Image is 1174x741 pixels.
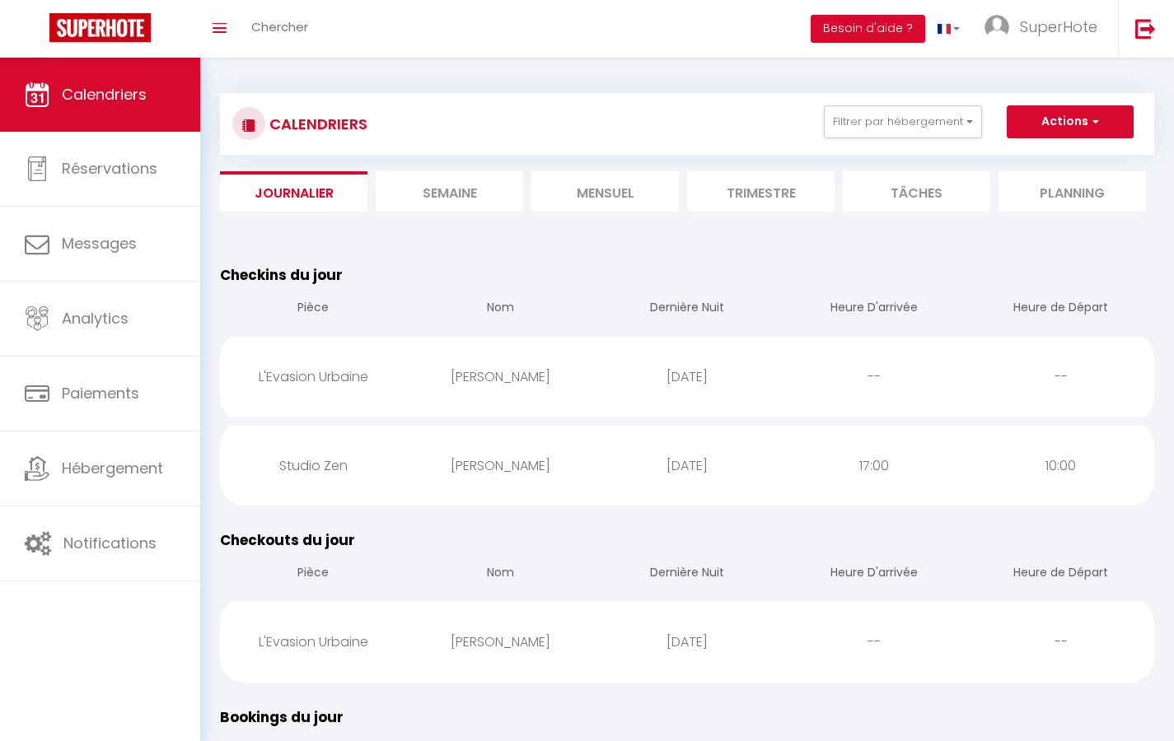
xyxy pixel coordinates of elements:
[407,350,594,403] div: [PERSON_NAME]
[594,551,781,598] th: Dernière Nuit
[62,308,129,329] span: Analytics
[780,615,967,669] div: --
[594,439,781,492] div: [DATE]
[251,18,308,35] span: Chercher
[13,7,63,56] button: Ouvrir le widget de chat LiveChat
[811,15,925,43] button: Besoin d'aide ?
[220,265,343,285] span: Checkins du jour
[62,458,163,478] span: Hébergement
[407,615,594,669] div: [PERSON_NAME]
[780,439,967,492] div: 17:00
[220,707,344,727] span: Bookings du jour
[985,15,1009,40] img: ...
[780,551,967,598] th: Heure D'arrivée
[967,439,1154,492] div: 10:00
[376,171,523,212] li: Semaine
[49,13,151,42] img: Super Booking
[407,439,594,492] div: [PERSON_NAME]
[843,171,990,212] li: Tâches
[780,286,967,333] th: Heure D'arrivée
[220,615,407,669] div: L'Evasion Urbaine
[220,286,407,333] th: Pièce
[594,350,781,403] div: [DATE]
[62,84,147,105] span: Calendriers
[999,171,1146,212] li: Planning
[62,158,157,179] span: Réservations
[687,171,835,212] li: Trimestre
[594,615,781,669] div: [DATE]
[220,350,407,403] div: L'Evasion Urbaine
[967,551,1154,598] th: Heure de Départ
[967,615,1154,669] div: --
[1020,16,1097,37] span: SuperHote
[531,171,679,212] li: Mensuel
[220,551,407,598] th: Pièce
[824,105,982,138] button: Filtrer par hébergement
[220,171,367,212] li: Journalier
[407,551,594,598] th: Nom
[265,105,367,142] h3: CALENDRIERS
[220,439,407,492] div: Studio Zen
[967,286,1154,333] th: Heure de Départ
[407,286,594,333] th: Nom
[62,383,139,403] span: Paiements
[594,286,781,333] th: Dernière Nuit
[967,350,1154,403] div: --
[1135,18,1156,39] img: logout
[1007,105,1134,138] button: Actions
[780,350,967,403] div: --
[62,233,137,254] span: Messages
[63,533,157,553] span: Notifications
[220,530,355,550] span: Checkouts du jour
